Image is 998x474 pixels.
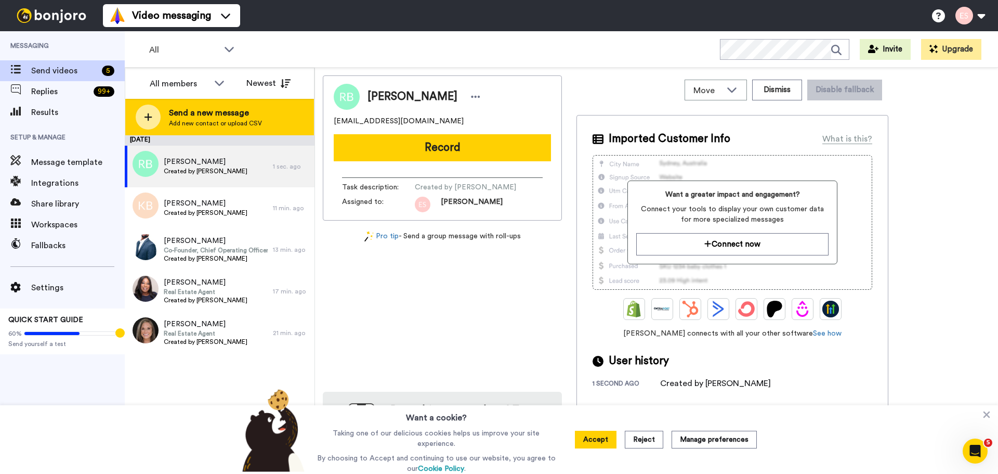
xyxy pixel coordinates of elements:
img: kb.png [133,193,159,219]
img: 1e1c4175-67d2-4823-bc11-be730db40620.jpg [133,317,159,343]
button: Dismiss [752,80,802,100]
span: Task description : [342,182,415,193]
span: [PERSON_NAME] [164,157,247,167]
span: 5 [984,439,992,447]
span: Co-Founder, Chief Operating Officer [164,246,268,254]
span: Fallbacks [31,239,125,252]
img: Drip [794,301,811,317]
div: [DATE] [125,135,314,146]
span: Send a new message [169,107,262,119]
img: GoHighLevel [822,301,839,317]
div: 21 min. ago [273,329,309,337]
span: [PERSON_NAME] [164,236,268,246]
span: [PERSON_NAME] [164,198,247,209]
span: Created by [PERSON_NAME] [415,182,516,193]
span: Send videos [31,65,98,77]
span: Assigned to: [342,197,415,212]
div: 13 min. ago [273,246,309,254]
div: - Send a group message with roll-ups [323,231,562,242]
a: Cookie Policy [418,465,464,472]
span: Real Estate Agent [164,329,247,338]
img: avatar [133,151,159,177]
span: Message template [31,156,125,169]
div: 17 min. ago [273,287,309,296]
img: magic-wand.svg [364,231,374,242]
span: Created by [PERSON_NAME] [164,254,268,263]
span: [PERSON_NAME] connects with all your other software [593,328,872,339]
a: See how [813,330,842,337]
button: Disable fallback [807,80,882,100]
p: Taking one of our delicious cookies helps us improve your site experience. [314,428,558,449]
span: Created by [PERSON_NAME] [164,338,247,346]
img: Shopify [626,301,642,317]
button: Connect now [636,233,828,255]
button: Upgrade [921,39,981,60]
img: vm-color.svg [109,7,126,24]
span: Created by [PERSON_NAME] [164,167,247,175]
span: Add new contact or upload CSV [169,119,262,127]
button: Manage preferences [672,431,757,449]
img: 3500f348-08f6-46aa-99b5-bffd06097399.jpg [133,276,159,302]
div: 11 min. ago [273,204,309,212]
span: Replies [31,85,89,98]
span: Real Estate Agent [164,288,247,296]
div: All members [150,78,209,90]
button: Record [334,134,551,161]
span: [EMAIL_ADDRESS][DOMAIN_NAME] [334,116,464,126]
div: Tooltip anchor [115,328,125,338]
div: 1 sec. ago [273,162,309,171]
span: Results [31,106,125,119]
span: Video messaging [132,8,211,23]
span: QUICK START GUIDE [8,316,83,324]
div: What is this? [822,133,872,145]
div: 99 + [94,86,114,97]
img: bear-with-cookie.png [233,389,310,472]
span: [PERSON_NAME] [367,89,457,105]
h4: Record from your phone! Try our app [DATE] [385,402,551,431]
span: Workspaces [31,219,125,231]
span: Want a greater impact and engagement? [636,189,828,200]
img: bj-logo-header-white.svg [12,8,90,23]
button: Accept [575,431,616,449]
span: Connect your tools to display your own customer data for more specialized messages [636,204,828,225]
p: By choosing to Accept and continuing to use our website, you agree to our . [314,453,558,474]
span: Share library [31,198,125,210]
span: Integrations [31,177,125,189]
span: Move [693,84,721,97]
img: cc7cdeac-f9d6-40b6-b54f-4cca262b32e7.jpg [133,234,159,260]
span: User history [609,353,669,369]
div: 1 second ago [593,379,660,390]
span: Send yourself a test [8,340,116,348]
span: Imported Customer Info [609,131,730,147]
img: Patreon [766,301,783,317]
div: 5 [102,66,114,76]
img: ConvertKit [738,301,755,317]
span: Created by [PERSON_NAME] [164,209,247,217]
button: Newest [239,73,298,94]
span: 60% [8,329,22,338]
span: [PERSON_NAME] [164,319,247,329]
span: All [149,44,219,56]
a: Pro tip [364,231,399,242]
img: download [333,403,375,459]
span: Settings [31,281,125,294]
h3: Want a cookie? [406,405,467,424]
button: Reject [625,431,663,449]
button: Invite [860,39,911,60]
span: [PERSON_NAME] [441,197,503,212]
img: ActiveCampaign [710,301,727,317]
span: [PERSON_NAME] [164,277,247,288]
img: Image of Ramona Bennett [334,84,360,110]
img: Hubspot [682,301,699,317]
iframe: Intercom live chat [963,439,988,464]
div: Created by [PERSON_NAME] [660,377,771,390]
img: Ontraport [654,301,671,317]
img: 99d46333-7e37-474d-9b1c-0ea629eb1775.png [415,197,430,212]
span: Created by [PERSON_NAME] [164,296,247,304]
